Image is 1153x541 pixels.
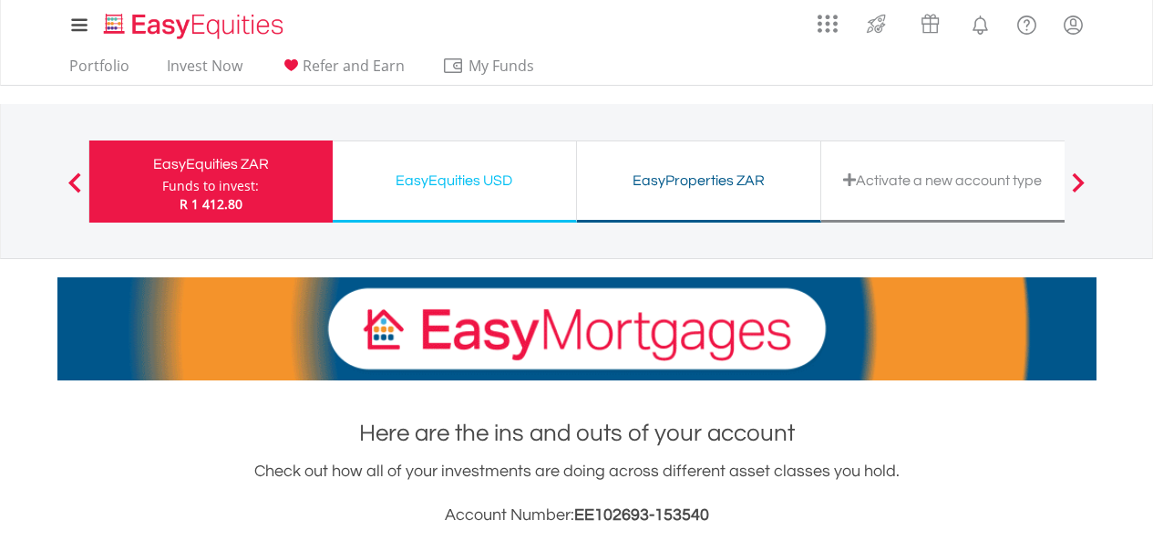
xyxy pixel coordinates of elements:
span: My Funds [442,54,561,78]
span: Refer and Earn [303,56,405,76]
div: EasyProperties ZAR [588,168,809,193]
div: EasyEquities USD [344,168,565,193]
img: vouchers-v2.svg [915,9,945,38]
div: Activate a new account type [832,168,1054,193]
h3: Account Number: [57,503,1096,528]
a: My Profile [1050,5,1096,45]
a: Home page [97,5,291,41]
img: EasyMortage Promotion Banner [57,277,1096,380]
div: Check out how all of your investments are doing across different asset classes you hold. [57,459,1096,528]
span: R 1 412.80 [180,195,242,213]
a: Portfolio [62,57,137,85]
a: Invest Now [160,57,250,85]
a: Notifications [957,5,1004,41]
img: thrive-v2.svg [861,9,891,38]
img: EasyEquities_Logo.png [100,11,291,41]
img: grid-menu-icon.svg [818,14,838,34]
a: FAQ's and Support [1004,5,1050,41]
span: EE102693-153540 [574,506,709,524]
a: AppsGrid [806,5,849,34]
div: EasyEquities ZAR [100,151,322,177]
a: Vouchers [903,5,957,38]
a: Refer and Earn [273,57,412,85]
div: Funds to invest: [162,177,259,195]
h1: Here are the ins and outs of your account [57,417,1096,450]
